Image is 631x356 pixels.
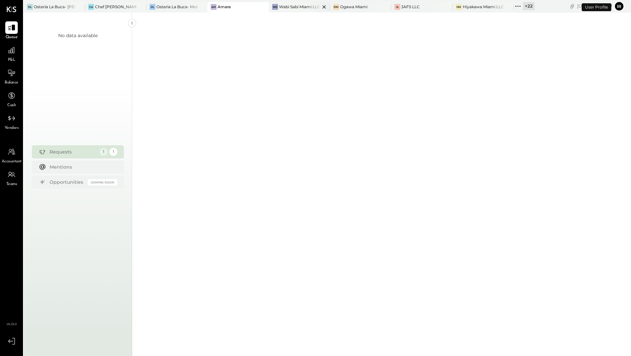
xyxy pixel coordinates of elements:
[394,4,400,10] div: JL
[401,4,420,10] div: JAFS LLC
[582,3,611,11] div: User Profile
[109,148,117,156] div: 1
[333,4,339,10] div: OM
[0,21,23,40] a: Queue
[569,3,575,10] div: copy link
[5,80,18,86] span: Balance
[95,4,136,10] div: Chef [PERSON_NAME]'s Vineyard Restaurant
[50,149,96,155] div: Requests
[463,4,504,10] div: Hiyakawa Miami LLC
[100,148,107,156] div: 1
[50,179,84,185] div: Opportunities
[0,67,23,86] a: Balance
[0,168,23,187] a: Teams
[211,4,217,10] div: Am
[0,89,23,108] a: Cash
[88,179,117,185] div: Coming Soon
[2,159,22,165] span: Accountant
[88,4,94,10] div: CA
[0,146,23,165] a: Accountant
[27,4,33,10] div: OL
[6,35,18,40] span: Queue
[7,103,16,108] span: Cash
[50,164,114,170] div: Mentions
[340,4,367,10] div: Ogawa Miami
[614,1,624,12] button: Ir
[6,181,17,187] span: Teams
[279,4,320,10] div: Wabi Sabi Miami LLC
[150,4,155,10] div: OL
[8,57,15,63] span: P&L
[0,112,23,131] a: Vendors
[0,44,23,63] a: P&L
[577,3,612,9] div: [DATE]
[34,4,75,10] div: Osteria La Buca- [PERSON_NAME][GEOGRAPHIC_DATA]
[218,4,231,10] div: Amara
[58,32,98,39] div: No data available
[5,125,19,131] span: Vendors
[523,2,535,10] div: + 22
[156,4,198,10] div: Osteria La Buca- Melrose
[456,4,462,10] div: HM
[272,4,278,10] div: WS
